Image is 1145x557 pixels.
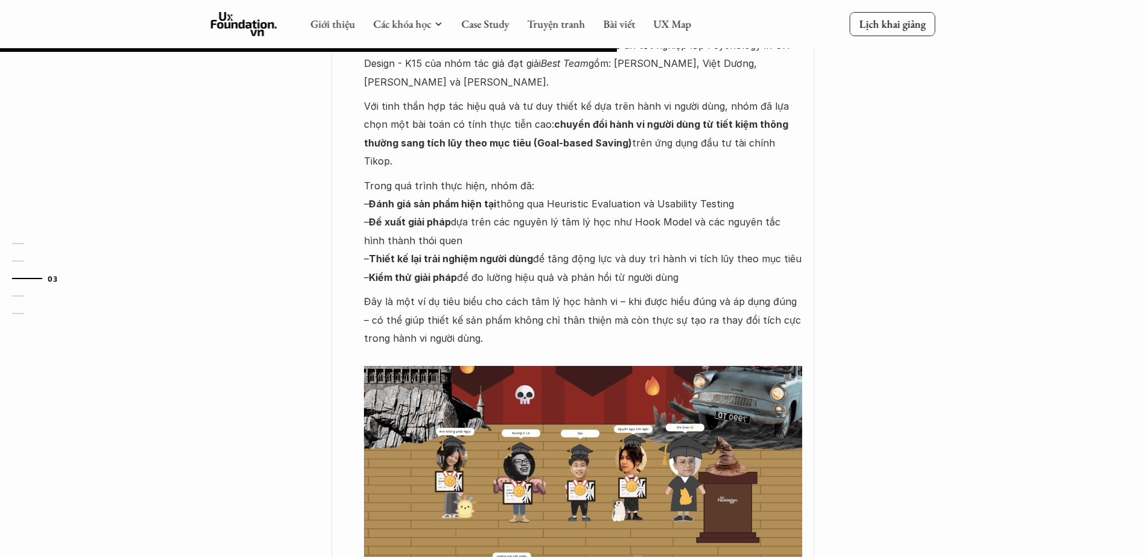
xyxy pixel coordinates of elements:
[48,274,57,283] strong: 03
[369,198,496,210] strong: Đánh giá sản phẩm hiện tại
[364,97,802,171] p: Với tinh thần hợp tác hiệu quả và tư duy thiết kế dựa trên hành vi người dùng, nhóm đã lựa chọn m...
[373,17,431,31] a: Các khóa học
[603,17,635,31] a: Bài viết
[364,292,802,366] p: Đây là một ví dụ tiêu biểu cho cách tâm lý học hành vi – khi được hiểu đúng và áp dụng đúng – có ...
[653,17,691,31] a: UX Map
[369,253,533,265] strong: Thiết kế lại trải nghiệm người dùng
[364,177,802,286] p: Trong quá trình thực hiện, nhóm đã: – thông qua Heuristic Evaluation và Usability Testing – dựa t...
[541,57,588,69] em: Best Team
[12,271,69,286] a: 03
[364,36,802,91] p: Case study được biên soạn bởi Việt Dương, dựa trên đồ án tốt nghiệp lớp Psychology in UX Design -...
[849,12,935,36] a: Lịch khai giảng
[369,271,457,283] strong: Kiểm thử giải pháp
[364,118,791,148] strong: chuyển đổi hành vi người dùng từ tiết kiệm thông thường sang tích lũy theo mục tiêu (Goal-based S...
[859,17,925,31] p: Lịch khai giảng
[369,216,451,228] strong: Đề xuất giải pháp
[527,17,585,31] a: Truyện tranh
[461,17,509,31] a: Case Study
[310,17,355,31] a: Giới thiệu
